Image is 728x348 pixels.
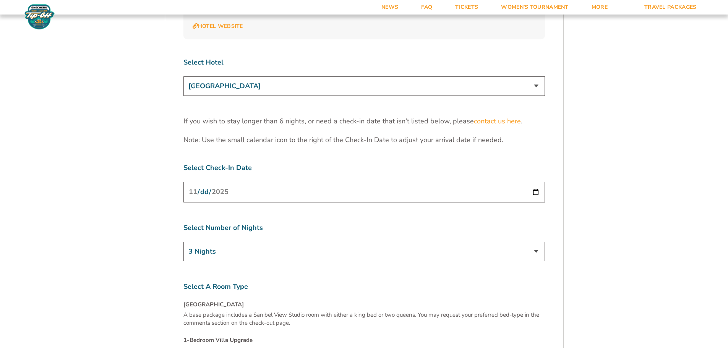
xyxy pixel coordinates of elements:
a: Hotel Website [193,23,243,30]
h4: 1-Bedroom Villa Upgrade [183,336,545,344]
label: Select Number of Nights [183,223,545,233]
p: If you wish to stay longer than 6 nights, or need a check-in date that isn’t listed below, please . [183,117,545,126]
label: Select Check-In Date [183,163,545,173]
h4: [GEOGRAPHIC_DATA] [183,301,545,309]
label: Select A Room Type [183,282,545,291]
img: Fort Myers Tip-Off [23,4,56,30]
p: Note: Use the small calendar icon to the right of the Check-In Date to adjust your arrival date i... [183,135,545,145]
label: Select Hotel [183,58,545,67]
a: contact us here [474,117,521,126]
p: A base package includes a Sanibel View Studio room with either a king bed or two queens. You may ... [183,311,545,327]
